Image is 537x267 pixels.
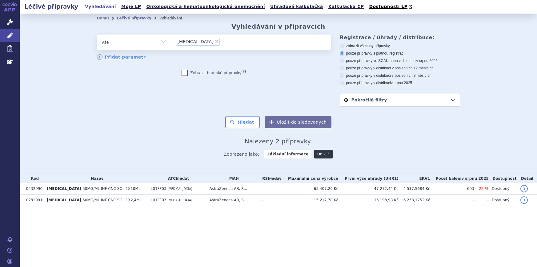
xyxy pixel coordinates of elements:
[182,70,246,76] label: Zobrazit bratrské přípravky
[340,43,460,48] label: zobrazit všechny přípravky
[520,196,528,204] a: detail
[167,199,192,202] span: [MEDICAL_DATA]
[225,116,260,128] button: Hledat
[367,2,415,11] a: Dostupnosti LP
[462,176,489,181] span: v srpnu 2025
[338,174,399,183] th: První výše úhrady (UHR1)
[258,195,282,206] td: -
[242,69,246,73] abbr: (?)
[340,93,460,106] a: Pokročilé filtry
[97,16,109,20] a: Domů
[117,16,151,20] a: Léčivé přípravky
[282,195,339,206] td: 15 217,78 Kč
[148,174,206,183] th: ATC
[206,183,258,195] td: AstraZeneca AB, S...
[44,174,148,183] th: Název
[47,198,81,202] span: [MEDICAL_DATA]
[23,183,44,195] td: 0232990
[489,174,517,183] th: Dostupnost
[340,73,460,78] label: pouze přípravky v distribuci v posledních 3 měsících
[314,150,333,158] a: DIS-13
[82,187,140,191] span: 50MG/ML INF CNC SOL 1X10ML
[178,39,214,44] span: [MEDICAL_DATA]
[144,2,267,11] a: Onkologická a hematoonkologická onemocnění
[176,176,189,181] a: hledat
[430,195,474,206] td: -
[265,116,331,128] button: Uložit do sledovaných
[489,183,517,195] td: Dostupný
[399,174,430,183] th: EKV1
[338,195,399,206] td: 16 193,98 Kč
[489,195,517,206] td: Dostupný
[474,195,489,206] td: -
[340,80,460,85] label: pouze přípravky v distribuci
[340,58,460,63] label: pouze přípravky ve SCAU nebo v distribuci
[258,174,282,183] th: RS
[268,176,281,181] del: hledat
[268,176,281,181] a: vyhledávání neobsahuje žádnou platnou referenční skupinu
[23,195,44,206] td: 0232991
[20,2,83,11] h2: Léčivé přípravky
[430,183,474,195] td: 693
[224,150,259,158] span: Zobrazeno jako:
[399,183,430,195] td: 4 517,5684 Kč
[282,174,339,183] th: Maximální cena výrobce
[151,198,166,202] span: L01FF03
[47,187,81,191] span: [MEDICAL_DATA]
[268,2,325,11] a: Úhradová kalkulačka
[119,2,143,11] a: Moje LP
[97,54,146,60] a: Přidat parametr
[340,66,460,71] label: pouze přípravky v distribuci v posledních 12 měsících
[369,4,407,9] span: Dostupnosti LP
[167,187,192,191] span: [MEDICAL_DATA]
[206,195,258,206] td: AstraZeneca AB, S...
[206,174,258,183] th: MAH
[282,183,339,195] td: 63 407,29 Kč
[222,38,225,45] input: [MEDICAL_DATA]
[327,2,366,11] a: Kalkulačka CP
[215,39,218,43] span: ×
[245,138,312,145] span: Nalezeny 2 přípravky.
[430,174,489,183] th: Počet balení
[151,187,166,191] span: L01FF03
[520,185,528,192] a: detail
[517,174,537,183] th: Detail
[391,81,412,85] span: v srpnu 2025
[83,2,118,11] a: Vyhledávání
[477,186,489,191] span: -23 %
[231,23,325,30] h2: Vyhledávání v přípravcích
[399,195,430,206] td: 6 238,1752 Kč
[340,51,460,56] label: pouze přípravky s platnou registrací
[159,14,190,23] li: Vyhledávání
[340,35,460,40] h3: Registrace / úhrady / distribuce:
[338,183,399,195] td: 47 272,44 Kč
[258,183,282,195] td: -
[82,198,142,202] span: 50MG/ML INF CNC SOL 1X2,4ML
[416,59,438,63] span: v srpnu 2025
[23,174,44,183] th: Kód
[264,150,311,158] strong: Základní informace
